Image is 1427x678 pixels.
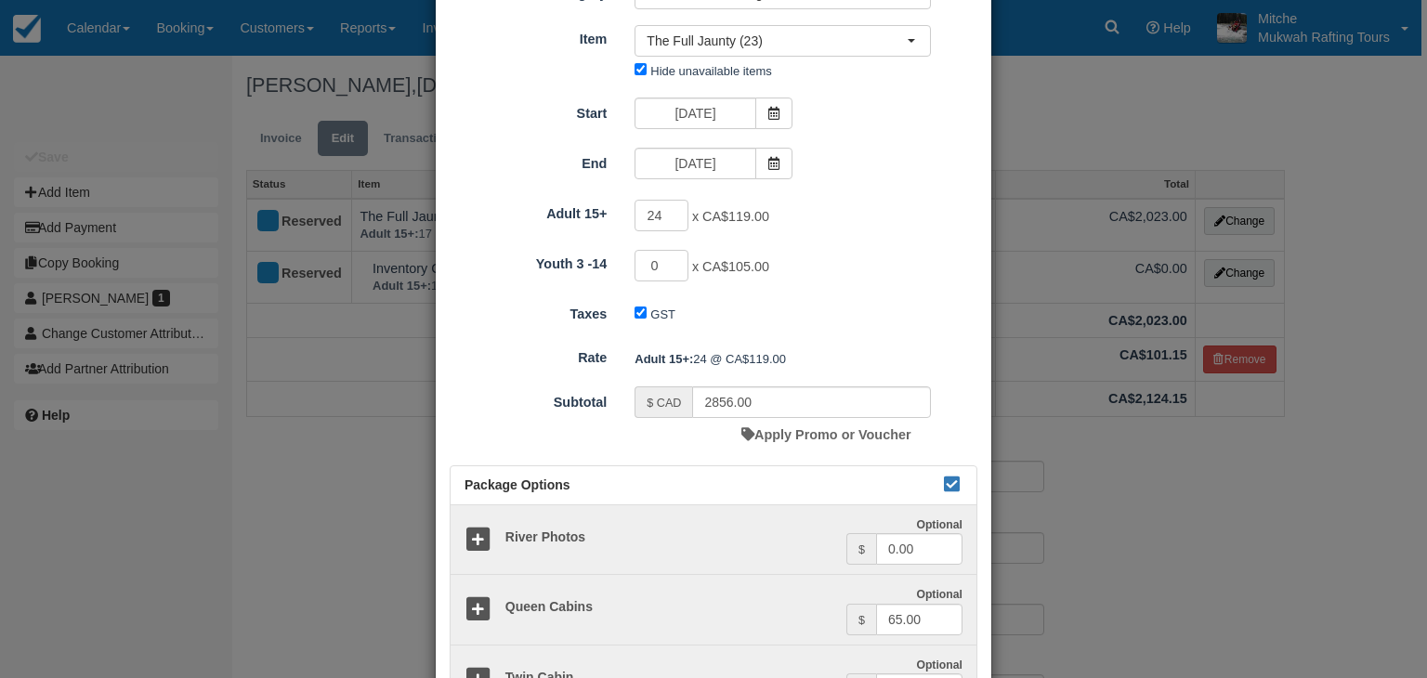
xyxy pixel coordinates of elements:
[436,298,621,324] label: Taxes
[491,530,846,544] h5: River Photos
[635,250,688,281] input: Youth 3 -14
[451,505,976,576] a: River Photos Optional $
[621,344,991,374] div: 24 @ CA$119.00
[858,543,865,556] small: $
[692,210,769,225] span: x CA$119.00
[858,614,865,627] small: $
[436,198,621,224] label: Adult 15+
[635,25,931,57] button: The Full Jaunty (23)
[436,148,621,174] label: End
[451,574,976,645] a: Queen Cabins Optional $
[436,386,621,412] label: Subtotal
[465,477,570,492] span: Package Options
[647,32,907,50] span: The Full Jaunty (23)
[436,248,621,274] label: Youth 3 -14
[647,397,681,410] small: $ CAD
[650,64,771,78] label: Hide unavailable items
[916,658,962,671] strong: Optional
[916,518,962,531] strong: Optional
[436,98,621,124] label: Start
[916,588,962,601] strong: Optional
[741,427,910,442] a: Apply Promo or Voucher
[692,260,769,275] span: x CA$105.00
[635,200,688,231] input: Adult 15+
[635,352,693,366] strong: Adult 15+
[491,600,846,614] h5: Queen Cabins
[650,307,675,321] label: GST
[436,342,621,368] label: Rate
[436,23,621,49] label: Item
